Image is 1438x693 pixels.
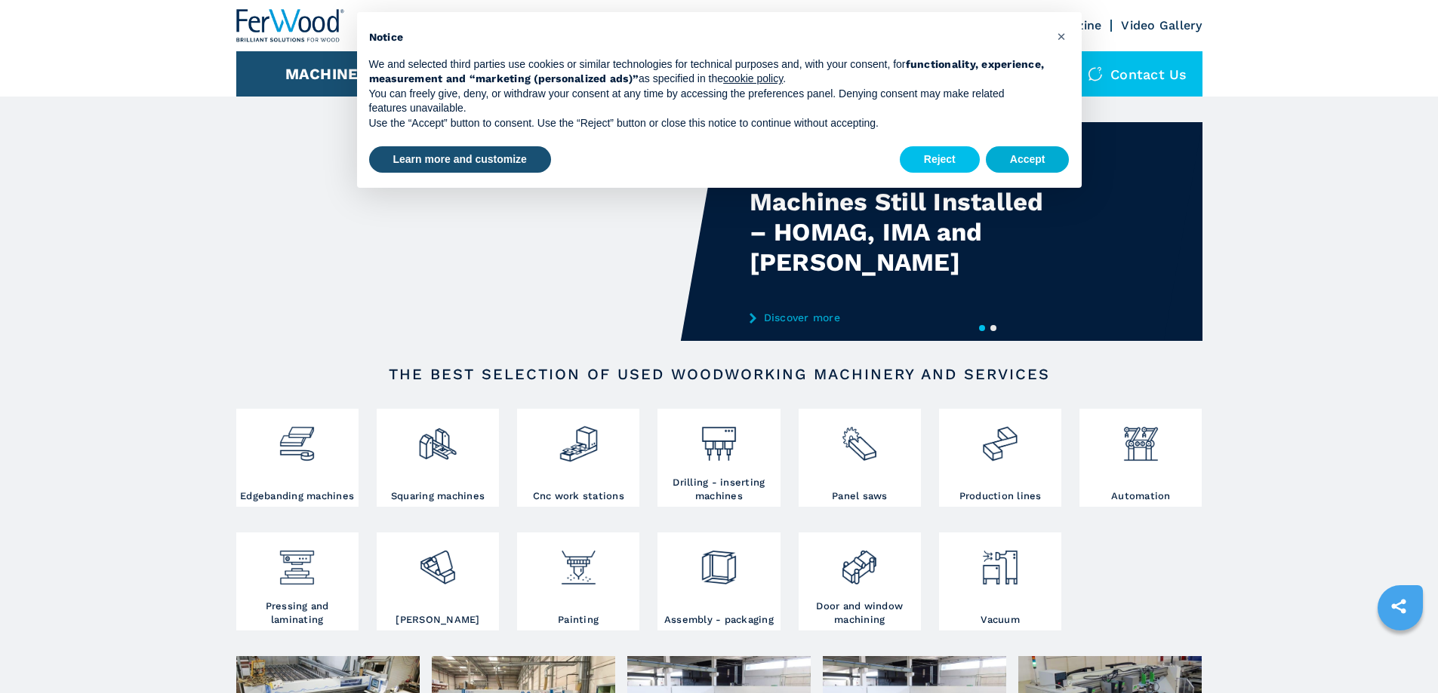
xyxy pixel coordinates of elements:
div: Contact us [1073,51,1202,97]
h3: [PERSON_NAME] [396,613,479,627]
img: montaggio_imballaggio_2.png [699,536,739,587]
button: Reject [900,146,980,173]
a: Drilling - inserting machines [657,409,780,507]
span: × [1057,27,1066,45]
video: Your browser does not support the video tag. [236,122,719,341]
img: levigatrici_2.png [417,536,457,587]
img: sezionatrici_2.png [839,412,879,464]
h2: The best selection of used woodworking machinery and services [285,365,1154,383]
a: cookie policy [723,72,783,84]
a: Panel saws [799,409,921,507]
a: sharethis [1380,587,1418,625]
h3: Automation [1111,489,1171,503]
img: verniciatura_1.png [559,536,599,587]
a: Discover more [750,311,1045,324]
a: Automation [1079,409,1202,507]
img: squadratrici_2.png [417,412,457,464]
h3: Assembly - packaging [664,613,774,627]
h3: Panel saws [832,489,888,503]
img: aspirazione_1.png [980,536,1020,587]
a: Cnc work stations [517,409,639,507]
img: pressa-strettoia.png [277,536,317,587]
h3: Production lines [959,489,1042,503]
button: Learn more and customize [369,146,551,173]
button: Close this notice [1050,24,1074,48]
strong: functionality, experience, measurement and “marketing (personalized ads)” [369,58,1045,85]
button: Machines [285,65,368,83]
h3: Squaring machines [391,489,485,503]
button: 1 [979,325,985,331]
img: centro_di_lavoro_cnc_2.png [559,412,599,464]
a: Vacuum [939,532,1061,630]
img: bordatrici_1.png [277,412,317,464]
h3: Door and window machining [802,599,917,627]
button: 2 [990,325,996,331]
img: Contact us [1088,66,1103,81]
p: We and selected third parties use cookies or similar technologies for technical purposes and, wit... [369,57,1045,87]
img: foratrici_inseritrici_2.png [699,412,739,464]
a: Production lines [939,409,1061,507]
img: Ferwood [236,9,345,42]
img: linee_di_produzione_2.png [980,412,1020,464]
a: Pressing and laminating [236,532,359,630]
button: Accept [986,146,1070,173]
a: Assembly - packaging [657,532,780,630]
h3: Vacuum [981,613,1020,627]
a: Edgebanding machines [236,409,359,507]
a: Door and window machining [799,532,921,630]
a: Squaring machines [377,409,499,507]
h3: Pressing and laminating [240,599,355,627]
a: Painting [517,532,639,630]
h3: Cnc work stations [533,489,624,503]
h3: Painting [558,613,599,627]
img: lavorazione_porte_finestre_2.png [839,536,879,587]
p: Use the “Accept” button to consent. Use the “Reject” button or close this notice to continue with... [369,116,1045,131]
iframe: Chat [1374,625,1427,682]
img: automazione.png [1121,412,1161,464]
h3: Drilling - inserting machines [661,476,776,503]
h3: Edgebanding machines [240,489,354,503]
a: Video Gallery [1121,18,1202,32]
a: [PERSON_NAME] [377,532,499,630]
p: You can freely give, deny, or withdraw your consent at any time by accessing the preferences pane... [369,87,1045,116]
h2: Notice [369,30,1045,45]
